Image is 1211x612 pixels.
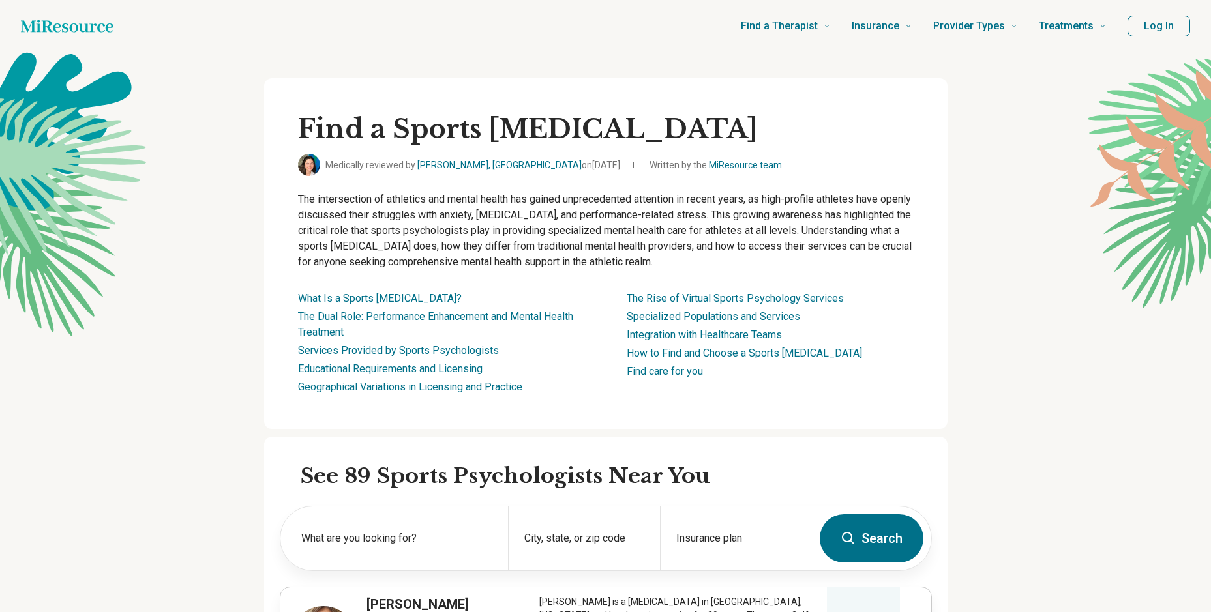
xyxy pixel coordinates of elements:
span: Insurance [852,17,899,35]
span: Provider Types [933,17,1005,35]
span: Written by the [650,158,782,172]
a: Services Provided by Sports Psychologists [298,344,499,357]
button: Search [820,514,923,562]
button: Log In [1128,16,1190,36]
span: Find a Therapist [741,17,818,35]
a: The Dual Role: Performance Enhancement and Mental Health Treatment [298,310,573,338]
a: The Rise of Virtual Sports Psychology Services [627,292,844,304]
a: What Is a Sports [MEDICAL_DATA]? [298,292,462,304]
a: [PERSON_NAME], [GEOGRAPHIC_DATA] [417,160,582,170]
p: The intersection of athletics and mental health has gained unprecedented attention in recent year... [298,192,914,270]
a: How to Find and Choose a Sports [MEDICAL_DATA] [627,347,862,359]
span: on [DATE] [582,160,620,170]
a: Geographical Variations in Licensing and Practice [298,381,522,393]
h2: See 89 Sports Psychologists Near You [301,463,932,490]
a: Home page [21,13,113,39]
a: Find care for you [627,365,703,377]
label: What are you looking for? [301,531,492,546]
a: MiResource team [709,160,782,170]
h1: Find a Sports [MEDICAL_DATA] [298,112,914,146]
a: Educational Requirements and Licensing [298,362,483,375]
a: Integration with Healthcare Teams [627,328,782,341]
span: Treatments [1039,17,1094,35]
a: Specialized Populations and Services [627,310,800,323]
span: Medically reviewed by [325,158,620,172]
